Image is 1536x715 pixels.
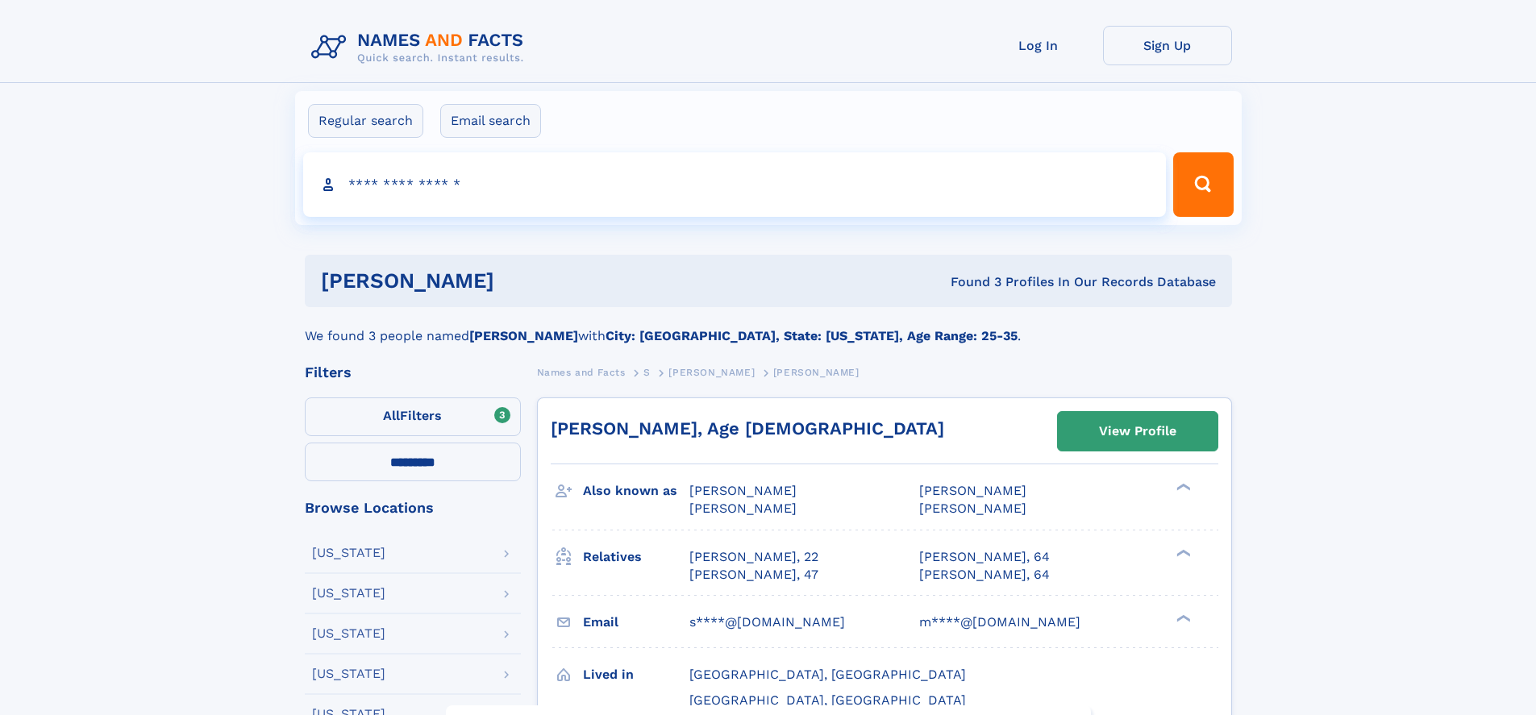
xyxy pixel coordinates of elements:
[689,566,818,584] a: [PERSON_NAME], 47
[305,365,521,380] div: Filters
[305,501,521,515] div: Browse Locations
[1103,26,1232,65] a: Sign Up
[773,367,860,378] span: [PERSON_NAME]
[303,152,1167,217] input: search input
[606,328,1018,343] b: City: [GEOGRAPHIC_DATA], State: [US_STATE], Age Range: 25-35
[305,26,537,69] img: Logo Names and Facts
[312,587,385,600] div: [US_STATE]
[919,501,1026,516] span: [PERSON_NAME]
[321,271,722,291] h1: [PERSON_NAME]
[919,566,1050,584] a: [PERSON_NAME], 64
[312,627,385,640] div: [US_STATE]
[1172,547,1192,558] div: ❯
[1172,613,1192,623] div: ❯
[1058,412,1218,451] a: View Profile
[583,661,689,688] h3: Lived in
[689,483,797,498] span: [PERSON_NAME]
[668,367,755,378] span: [PERSON_NAME]
[1099,413,1176,450] div: View Profile
[919,483,1026,498] span: [PERSON_NAME]
[551,418,944,439] a: [PERSON_NAME], Age [DEMOGRAPHIC_DATA]
[643,367,651,378] span: S
[440,104,541,138] label: Email search
[383,408,400,423] span: All
[469,328,578,343] b: [PERSON_NAME]
[537,362,626,382] a: Names and Facts
[668,362,755,382] a: [PERSON_NAME]
[919,548,1050,566] a: [PERSON_NAME], 64
[643,362,651,382] a: S
[583,543,689,571] h3: Relatives
[722,273,1216,291] div: Found 3 Profiles In Our Records Database
[312,667,385,680] div: [US_STATE]
[689,548,818,566] a: [PERSON_NAME], 22
[308,104,423,138] label: Regular search
[1173,152,1233,217] button: Search Button
[583,477,689,505] h3: Also known as
[305,397,521,436] label: Filters
[1172,482,1192,493] div: ❯
[583,609,689,636] h3: Email
[689,667,966,682] span: [GEOGRAPHIC_DATA], [GEOGRAPHIC_DATA]
[689,501,797,516] span: [PERSON_NAME]
[974,26,1103,65] a: Log In
[312,547,385,559] div: [US_STATE]
[305,307,1232,346] div: We found 3 people named with .
[689,692,966,708] span: [GEOGRAPHIC_DATA], [GEOGRAPHIC_DATA]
